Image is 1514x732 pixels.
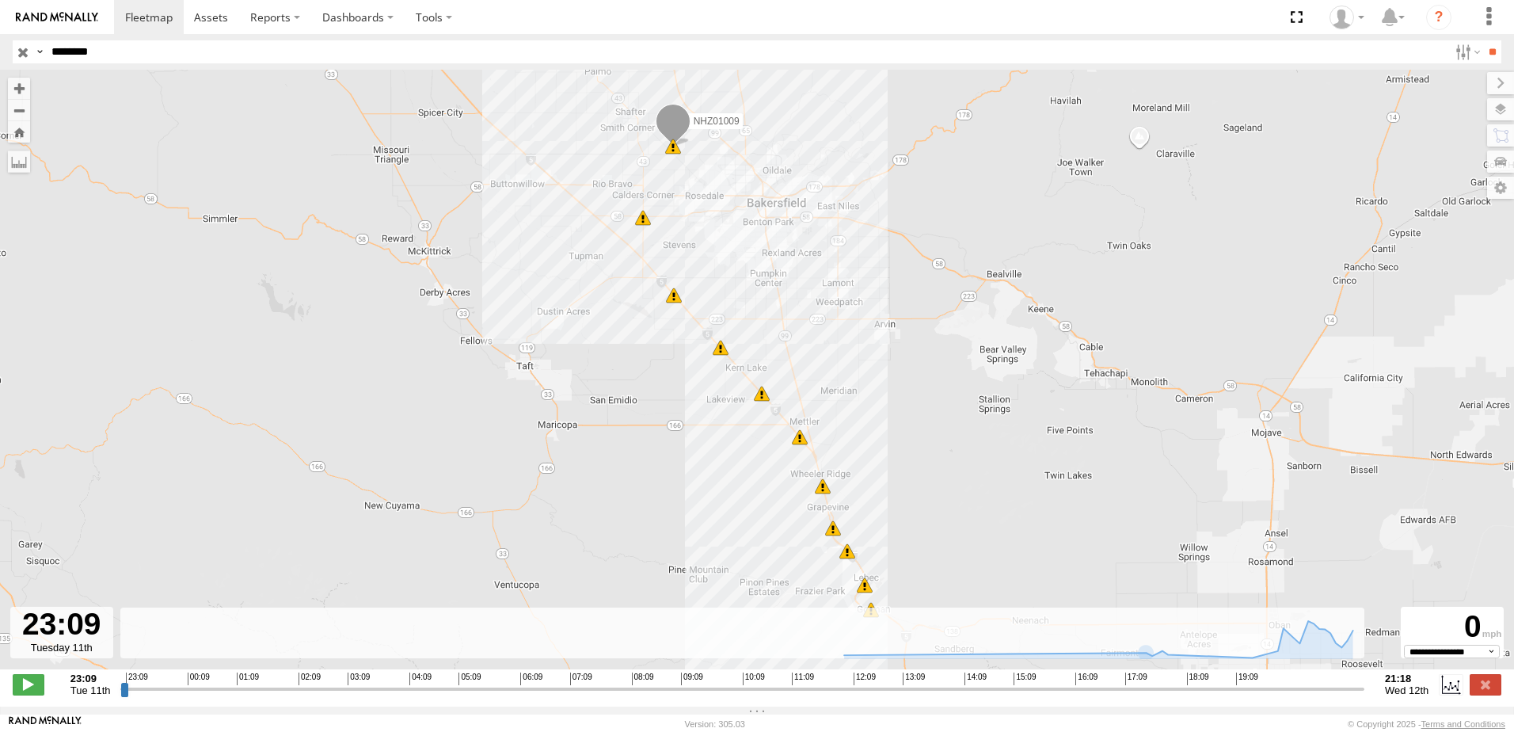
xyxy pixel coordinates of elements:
label: Play/Stop [13,674,44,695]
span: 09:09 [681,673,703,685]
span: 14:09 [964,673,987,685]
span: 16:09 [1075,673,1097,685]
span: 03:09 [348,673,370,685]
button: Zoom out [8,99,30,121]
span: 08:09 [632,673,654,685]
a: Visit our Website [9,716,82,732]
a: Terms and Conditions [1421,719,1505,729]
span: 19:09 [1236,673,1258,685]
span: NHZ01009 [694,116,740,127]
span: 04:09 [409,673,432,685]
strong: 23:09 [70,673,111,684]
span: 02:09 [299,673,321,685]
span: 23:09 [126,673,148,685]
span: Tue 11th Mar 2025 [70,684,111,696]
span: 13:09 [903,673,925,685]
div: 26 [665,139,681,154]
span: 15:09 [1014,673,1036,685]
span: 07:09 [570,673,592,685]
div: Version: 305.03 [685,719,745,729]
label: Search Filter Options [1449,40,1483,63]
span: 11:09 [792,673,814,685]
span: Wed 12th Mar 2025 [1385,684,1428,696]
label: Measure [8,151,30,173]
strong: 21:18 [1385,673,1428,684]
button: Zoom Home [8,121,30,143]
label: Search Query [33,40,46,63]
button: Zoom in [8,78,30,99]
div: 0 [1403,609,1501,645]
label: Close [1470,674,1501,695]
div: © Copyright 2025 - [1348,719,1505,729]
span: 12:09 [854,673,876,685]
span: 10:09 [743,673,765,685]
span: 06:09 [520,673,542,685]
i: ? [1426,5,1451,30]
span: 01:09 [237,673,259,685]
span: 17:09 [1125,673,1147,685]
div: Zulema McIntosch [1324,6,1370,29]
img: rand-logo.svg [16,12,98,23]
span: 18:09 [1187,673,1209,685]
span: 05:09 [458,673,481,685]
label: Map Settings [1487,177,1514,199]
span: 00:09 [188,673,210,685]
